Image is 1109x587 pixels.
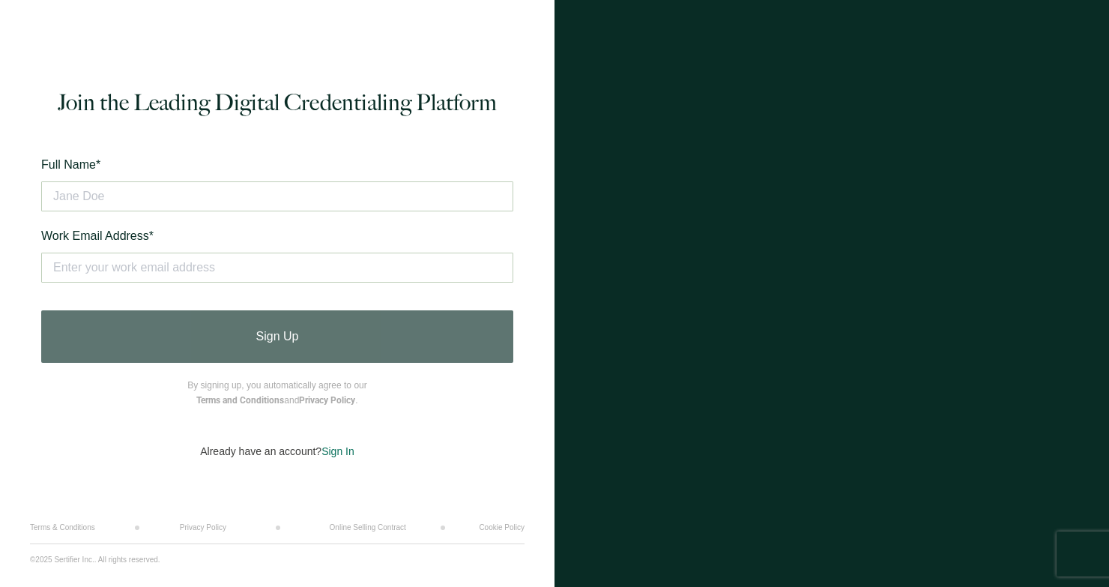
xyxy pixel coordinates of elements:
[41,181,513,211] input: Jane Doe
[30,523,94,532] a: Terms & Conditions
[41,157,96,172] span: Full Name*
[330,523,404,532] a: Online Selling Contract
[195,394,285,406] a: Terms and Conditions
[180,523,226,532] a: Privacy Policy
[301,394,358,406] a: Privacy Policy
[58,88,497,118] h1: Join the Leading Digital Credentialing Platform
[41,253,513,283] input: Enter your work email address
[30,556,157,565] p: ©2025 Sertifier Inc.. All rights reserved.
[41,229,148,243] span: Work Email Address*
[258,331,297,343] span: Sign Up
[188,378,367,408] p: By signing up, you automatically agree to our and .
[202,445,354,458] p: Already have an account?
[480,523,525,532] a: Cookie Policy
[41,310,513,363] button: Sign Up
[322,445,354,458] span: Sign In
